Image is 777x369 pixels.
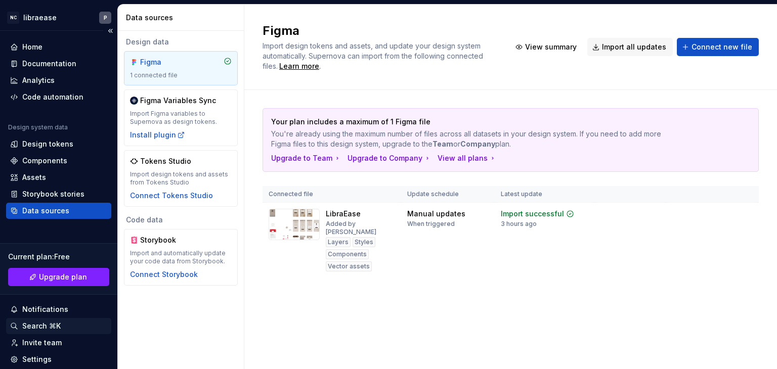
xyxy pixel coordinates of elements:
[6,56,111,72] a: Documentation
[22,92,83,102] div: Code automation
[22,321,61,331] div: Search ⌘K
[103,24,117,38] button: Collapse sidebar
[22,42,42,52] div: Home
[692,42,752,52] span: Connect new file
[22,206,69,216] div: Data sources
[8,268,109,286] a: Upgrade plan
[22,338,62,348] div: Invite team
[130,191,213,201] button: Connect Tokens Studio
[353,237,375,247] div: Styles
[6,335,111,351] a: Invite team
[130,249,232,265] div: Import and automatically update your code data from Storybook.
[279,61,319,71] a: Learn more
[587,38,673,56] button: Import all updates
[22,59,76,69] div: Documentation
[23,13,57,23] div: libraease
[22,172,46,182] div: Assets
[602,42,666,52] span: Import all updates
[130,130,185,140] button: Install plugin
[263,186,401,203] th: Connected file
[271,153,341,163] button: Upgrade to Team
[6,72,111,88] a: Analytics
[6,153,111,169] a: Components
[525,42,577,52] span: View summary
[7,12,19,24] div: NC
[130,71,232,79] div: 1 connected file
[326,220,395,236] div: Added by [PERSON_NAME]
[124,51,238,85] a: Figma1 connected file
[263,23,498,39] h2: Figma
[22,139,73,149] div: Design tokens
[140,57,189,67] div: Figma
[326,249,369,259] div: Components
[438,153,497,163] button: View all plans
[407,220,455,228] div: When triggered
[2,7,115,28] button: NClibraeaseP
[130,110,232,126] div: Import Figma variables to Supernova as design tokens.
[6,39,111,55] a: Home
[407,209,465,219] div: Manual updates
[677,38,759,56] button: Connect new file
[401,186,495,203] th: Update schedule
[8,123,68,131] div: Design system data
[6,301,111,317] button: Notifications
[271,129,679,149] p: You're already using the maximum number of files across all datasets in your design system. If yo...
[460,140,495,148] b: Company
[124,150,238,207] a: Tokens StudioImport design tokens and assets from Tokens StudioConnect Tokens Studio
[6,318,111,334] button: Search ⌘K
[39,272,87,282] span: Upgrade plan
[510,38,583,56] button: View summary
[124,89,238,146] a: Figma Variables SyncImport Figma variables to Supernova as design tokens.Install plugin
[278,63,321,70] span: .
[6,136,111,152] a: Design tokens
[263,41,485,70] span: Import design tokens and assets, and update your design system automatically. Supernova can impor...
[104,14,107,22] div: P
[140,235,189,245] div: Storybook
[22,304,68,314] div: Notifications
[6,203,111,219] a: Data sources
[6,186,111,202] a: Storybook stories
[22,75,55,85] div: Analytics
[326,261,372,271] div: Vector assets
[130,269,198,280] button: Connect Storybook
[348,153,431,163] button: Upgrade to Company
[124,37,238,47] div: Design data
[126,13,240,23] div: Data sources
[433,140,453,148] b: Team
[495,186,595,203] th: Latest update
[140,96,216,106] div: Figma Variables Sync
[140,156,191,166] div: Tokens Studio
[22,189,84,199] div: Storybook stories
[22,354,52,364] div: Settings
[130,170,232,187] div: Import design tokens and assets from Tokens Studio
[501,209,564,219] div: Import successful
[6,169,111,186] a: Assets
[124,229,238,286] a: StorybookImport and automatically update your code data from Storybook.Connect Storybook
[124,215,238,225] div: Code data
[326,237,351,247] div: Layers
[326,209,361,219] div: LibraEase
[501,220,537,228] div: 3 hours ago
[6,351,111,367] a: Settings
[6,89,111,105] a: Code automation
[22,156,67,166] div: Components
[8,252,109,262] div: Current plan : Free
[271,117,679,127] p: Your plan includes a maximum of 1 Figma file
